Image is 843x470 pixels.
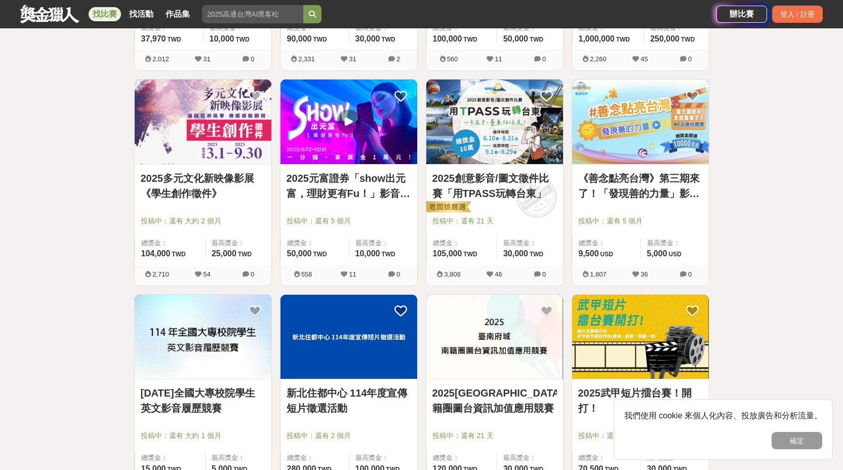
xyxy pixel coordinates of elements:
span: TWD [313,36,327,43]
span: TWD [463,251,477,258]
span: USD [600,251,613,258]
a: 找比賽 [89,7,121,21]
span: 投稿中：還有 2 個月 [287,430,411,441]
span: TWD [463,36,477,43]
span: TWD [530,251,543,258]
span: 最高獎金： [503,238,557,248]
a: 2025創意影音/圖文徵件比賽「用TPASS玩轉台東」 [432,171,557,201]
span: 50,000 [287,249,312,258]
span: TWD [616,36,630,43]
span: 總獎金： [141,453,199,463]
span: 0 [251,55,254,63]
a: Cover Image [135,295,271,380]
input: 2025高通台灣AI黑客松 [202,5,303,23]
span: 最高獎金： [355,238,411,248]
span: TWD [681,36,695,43]
span: 105,000 [433,249,462,258]
span: 3,808 [444,270,461,278]
span: TWD [235,36,249,43]
span: 0 [688,270,692,278]
span: 11 [495,55,502,63]
span: 總獎金： [433,453,491,463]
span: 31 [203,55,210,63]
img: Cover Image [426,295,563,379]
span: 104,000 [141,249,171,258]
span: TWD [313,251,327,258]
span: 45 [640,55,648,63]
span: 54 [203,270,210,278]
img: Cover Image [135,80,271,164]
span: 2,012 [152,55,169,63]
span: 36 [640,270,648,278]
span: 0 [542,55,546,63]
span: 37,970 [141,34,166,43]
img: Cover Image [280,295,417,379]
span: 10,000 [210,34,234,43]
span: 總獎金： [579,238,634,248]
span: 30,000 [503,249,528,258]
span: 1,807 [590,270,607,278]
span: 5,000 [647,249,667,258]
img: 老闆娘嚴選 [424,201,471,215]
a: Cover Image [572,295,709,380]
span: 投稿中：還有 21 天 [432,216,557,226]
span: 投稿中：還有 5 個月 [287,216,411,226]
span: 投稿中：還有 21 天 [432,430,557,441]
span: 投稿中：還有 大約 1 個月 [141,430,265,441]
a: 辦比賽 [716,6,767,23]
span: 31 [349,55,356,63]
span: 最高獎金： [355,453,411,463]
span: 投稿中：還有 5 個月 [578,216,703,226]
span: 總獎金： [287,453,343,463]
img: Cover Image [426,80,563,164]
a: 2025多元文化新映像影展《學生創作徵件》 [141,171,265,201]
span: 50,000 [503,34,528,43]
button: 確定 [772,432,822,449]
span: 總獎金： [141,238,199,248]
span: 25,000 [212,249,236,258]
span: 0 [688,55,692,63]
span: 11 [349,270,356,278]
span: 100,000 [433,34,462,43]
span: 250,000 [650,34,679,43]
a: Cover Image [280,295,417,380]
span: 總獎金： [433,238,491,248]
a: [DATE]全國大專校院學生英文影音履歷競賽 [141,385,265,416]
span: 最高獎金： [212,453,265,463]
span: USD [669,251,681,258]
span: TWD [238,251,252,258]
img: Cover Image [572,80,709,164]
span: 總獎金： [287,238,343,248]
a: 《善念點亮台灣》第三期來了！「發現善的⼒量」影片創作⼤賞獎 [578,171,703,201]
span: 0 [542,270,546,278]
span: 2,710 [152,270,169,278]
span: 9,500 [579,249,599,258]
img: Cover Image [572,295,709,379]
span: 46 [495,270,502,278]
span: 投稿中：還有 大約 2 個月 [141,216,265,226]
img: Cover Image [280,80,417,164]
div: 登入 / 註冊 [772,6,823,23]
span: 0 [251,270,254,278]
span: TWD [530,36,543,43]
span: TWD [381,251,395,258]
img: Cover Image [135,295,271,379]
a: 2025武甲短片擂台賽！開打！ [578,385,703,416]
a: 作品集 [162,7,194,21]
span: 10,000 [355,249,380,258]
a: 2025[GEOGRAPHIC_DATA]籍圈圖台資訊加值應用競賽 [432,385,557,416]
span: 1,000,000 [579,34,615,43]
a: 2025元富證券「show出元富，理財更有Fu！」影音競賽活動 [287,171,411,201]
span: 558 [301,270,312,278]
a: 找活動 [125,7,157,21]
span: 2 [396,55,400,63]
span: TWD [167,36,181,43]
span: 2,260 [590,55,607,63]
span: 投稿中：還有 大約 2 個月 [578,430,703,441]
a: 新北住都中心 114年度宣傳短片徵選活動 [287,385,411,416]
